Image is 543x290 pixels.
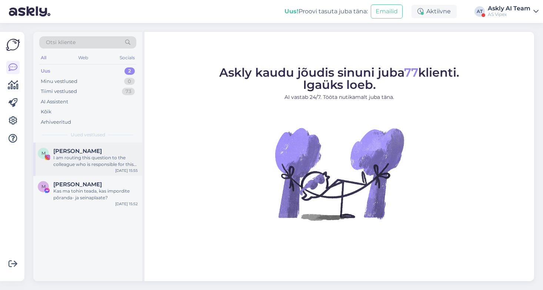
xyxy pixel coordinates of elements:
[41,88,77,95] div: Tiimi vestlused
[41,184,46,189] span: M
[77,53,90,63] div: Web
[46,39,76,46] span: Otsi kliente
[474,6,485,17] div: AT
[412,5,457,18] div: Aktiivne
[122,88,135,95] div: 73
[115,201,138,207] div: [DATE] 15:52
[6,38,20,52] img: Askly Logo
[71,131,105,138] span: Uued vestlused
[41,119,71,126] div: Arhiveeritud
[219,65,459,92] span: Askly kaudu jõudis sinuni juba klienti. Igaüks loeb.
[118,53,136,63] div: Socials
[39,53,48,63] div: All
[488,6,530,11] div: Askly AI Team
[41,108,51,116] div: Kõik
[41,98,68,106] div: AI Assistent
[41,67,50,75] div: Uus
[371,4,403,19] button: Emailid
[488,6,539,17] a: Askly AI TeamAS Vipex
[53,148,102,154] span: Miral Domingotiles
[284,8,299,15] b: Uus!
[53,154,138,168] div: I am routing this question to the colleague who is responsible for this topic. The reply might ta...
[53,181,102,188] span: Miral Domingotiles
[219,93,459,101] p: AI vastab 24/7. Tööta nutikamalt juba täna.
[124,78,135,85] div: 0
[273,107,406,240] img: No Chat active
[488,11,530,17] div: AS Vipex
[404,65,418,80] span: 77
[124,67,135,75] div: 2
[115,168,138,173] div: [DATE] 15:55
[41,150,46,156] span: M
[41,78,77,85] div: Minu vestlused
[53,188,138,201] div: Kas ma tohin teada, kas impordite põranda- ja seinaplaate?
[284,7,368,16] div: Proovi tasuta juba täna:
